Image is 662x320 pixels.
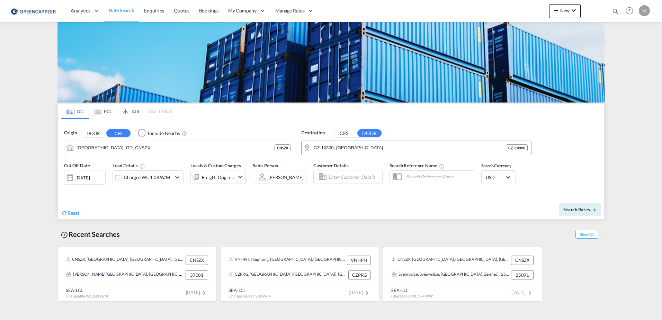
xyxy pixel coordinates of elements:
[363,289,371,297] md-icon: icon-chevron-right
[81,129,105,137] button: DOOR
[392,256,509,265] div: CNSZX, Shenzhen, GD, China, Greater China & Far East Asia, Asia Pacific
[199,8,218,14] span: Bookings
[390,163,445,168] span: Search Reference Name
[113,170,184,184] div: Charged Wt: 1.08 W/Micon-chevron-down
[66,270,184,279] div: Černý Dub, Ceske Budejovice, České Budějovice 1, České Budějovice 2, České Budějovice 3, České Bu...
[275,144,290,151] div: CNSZX
[113,163,145,168] span: Load Details
[190,170,246,184] div: Freight Origin Destinationicon-chevron-down
[229,294,271,298] span: Chargeable Wt. 9.30 W/M
[71,7,90,14] span: Analytics
[348,270,371,279] div: CZPRG
[64,130,77,136] span: Origin
[592,207,597,212] md-icon: icon-arrow-right
[268,175,304,180] div: [PERSON_NAME]
[391,294,433,298] span: Chargeable Wt. 1.74 W/M
[511,290,534,295] span: [DATE]
[64,170,106,185] div: [DATE]
[174,8,189,14] span: Quotes
[61,210,79,217] div: icon-refreshReset
[117,104,144,119] md-tab-item: AIR
[481,163,511,168] span: Search Currency
[511,256,534,265] div: CNSZX
[332,129,356,137] button: CFS
[302,141,531,155] md-input-container: CZ-10300,Praha
[313,163,348,168] span: Customer Details
[66,294,108,298] span: Chargeable Wt. 1.08 W/M
[75,175,90,181] div: [DATE]
[229,287,271,293] div: SEA-LCL
[58,119,604,219] div: Origin DOOR CFS Checkbox No InkUnchecked: Ignores neighbouring ports when fetching rates.Checked ...
[391,287,433,293] div: SEA-LCL
[66,287,108,293] div: SEA-LCL
[486,174,505,180] span: USD
[89,104,117,119] md-tab-item: FCL
[624,5,639,17] div: Help
[552,6,560,15] md-icon: icon-plus 400-fg
[122,107,130,113] md-icon: icon-airplane
[60,231,69,239] md-icon: icon-backup-restore
[314,143,506,153] input: Search by Door
[140,163,145,169] md-icon: Chargeable Weight
[508,145,525,150] span: CZ - 10300
[301,130,325,136] span: Destination
[109,7,134,13] span: Rate Search
[64,141,294,155] md-input-container: Shenzhen, GD, CNSZX
[57,22,605,103] img: GreenCarrierFCL_LCL.png
[570,6,578,15] md-icon: icon-chevron-down
[64,163,90,168] span: Cut Off Date
[559,203,601,216] button: Search Ratesicon-arrow-right
[229,256,345,265] div: VNHPH, Haiphong, Viet Nam, South East Asia, Asia Pacific
[220,247,379,302] recent-search-card: VNHPH, Haiphong, [GEOGRAPHIC_DATA], [GEOGRAPHIC_DATA], [GEOGRAPHIC_DATA] VNHPHCZPRG, [GEOGRAPHIC_...
[392,270,509,279] div: Svemyslice, Svémyslice, Zelenec, Zeleneč, , 25091, Czech Republic, Eastern Europe, Europe
[485,172,512,182] md-select: Select Currency: $ USDUnited States Dollar
[173,173,181,181] md-icon: icon-chevron-down
[57,226,123,242] div: Recent Searches
[383,247,542,302] recent-search-card: CNSZX, [GEOGRAPHIC_DATA], [GEOGRAPHIC_DATA], [GEOGRAPHIC_DATA], [GEOGRAPHIC_DATA] & [GEOGRAPHIC_D...
[200,289,208,297] md-icon: icon-chevron-right
[526,289,534,297] md-icon: icon-chevron-right
[106,129,131,137] button: CFS
[612,8,619,18] div: icon-magnify
[138,130,180,137] md-checkbox: Checkbox No Ink
[182,131,187,136] md-icon: Unchecked: Ignores neighbouring ports when fetching rates.Checked : Includes neighbouring ports w...
[186,256,208,265] div: CNSZX
[64,184,69,193] md-datepicker: Select
[236,173,244,181] md-icon: icon-chevron-down
[186,290,208,295] span: [DATE]
[68,210,79,216] span: Reset
[10,3,57,19] img: 757bc1808afe11efb73cddab9739634b.png
[148,130,180,137] div: Include Nearby
[639,5,650,16] div: M
[347,256,371,265] div: VNHPH
[66,256,184,265] div: CNSZX, Shenzhen, GD, China, Greater China & Far East Asia, Asia Pacific
[624,5,635,17] span: Help
[357,129,382,137] button: DOOR
[439,163,445,169] md-icon: Your search will be saved by the below given name
[124,172,170,182] div: Charged Wt: 1.08 W/M
[612,8,619,15] md-icon: icon-magnify
[186,270,208,279] div: 37001
[552,8,578,13] span: New
[61,210,68,216] md-icon: icon-refresh
[144,8,164,14] span: Enquiries
[228,7,257,14] span: My Company
[229,270,347,279] div: CZPRG, Prague (Praha), Czech Republic, Eastern Europe , Europe
[190,163,241,168] span: Locals & Custom Charges
[253,163,278,168] span: Sales Person
[563,207,597,212] span: Search Rates
[77,143,275,153] input: Search by Port
[268,172,304,182] md-select: Sales Person: Michaela Volfová
[511,270,534,279] div: 25091
[202,172,234,182] div: Freight Origin Destination
[549,4,581,18] button: icon-plus 400-fgNewicon-chevron-down
[57,247,217,302] recent-search-card: CNSZX, [GEOGRAPHIC_DATA], [GEOGRAPHIC_DATA], [GEOGRAPHIC_DATA], [GEOGRAPHIC_DATA] & [GEOGRAPHIC_D...
[403,171,474,182] input: Search Reference Name
[61,104,89,119] md-tab-item: LCL
[61,104,172,119] md-pagination-wrapper: Use the left and right arrow keys to navigate between tabs
[575,230,598,239] span: Show All
[349,290,371,295] span: [DATE]
[275,7,305,14] span: Manage Rates
[328,172,380,182] input: Enter Customer Details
